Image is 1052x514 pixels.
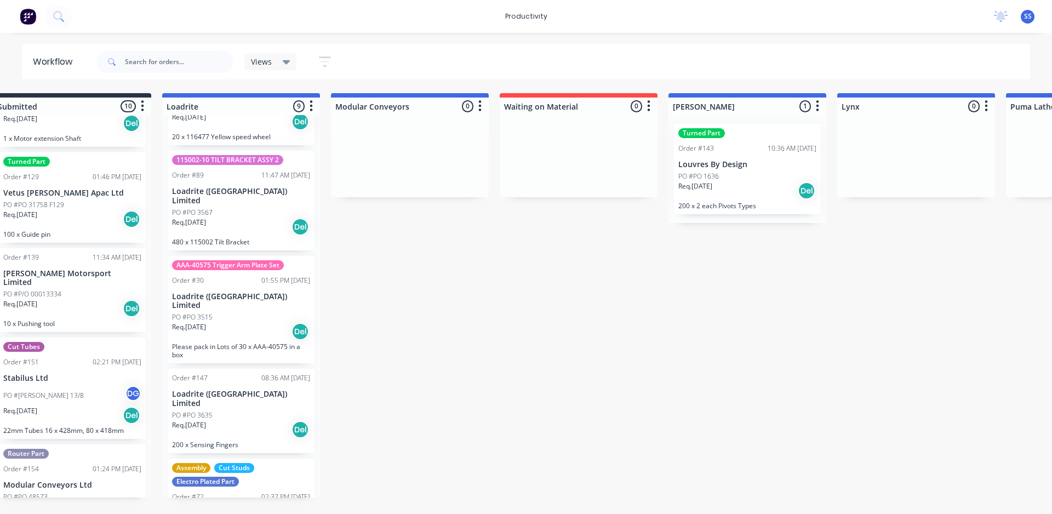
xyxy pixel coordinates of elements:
[3,299,37,309] p: Req. [DATE]
[291,323,309,340] div: Del
[3,114,37,124] p: Req. [DATE]
[93,172,141,182] div: 01:46 PM [DATE]
[3,374,141,383] p: Stabilus Ltd
[291,113,309,130] div: Del
[123,115,140,132] div: Del
[172,463,210,473] div: Assembly
[3,391,84,401] p: PO #[PERSON_NAME] 13/8
[678,128,725,138] div: Turned Part
[3,357,39,367] div: Order #151
[3,492,48,502] p: PO #PO 48573
[172,238,310,246] p: 480 x 115002 Tilt Bracket
[3,200,64,210] p: PO #PO 31758 F129
[3,172,39,182] div: Order #129
[678,202,816,210] p: 200 x 2 each Pivots Types
[172,155,283,165] div: 115002-10 TILT BRACKET ASSY 2
[3,134,141,142] p: 1 x Motor extension Shaft
[123,407,140,424] div: Del
[3,253,39,262] div: Order #139
[678,144,714,153] div: Order #143
[172,390,310,408] p: Loadrite ([GEOGRAPHIC_DATA]) Limited
[3,449,49,459] div: Router Part
[172,410,213,420] p: PO #PO 3635
[172,492,204,502] div: Order #72
[214,463,254,473] div: Cut Studs
[3,289,61,299] p: PO #P/O 00013334
[172,187,310,205] p: Loadrite ([GEOGRAPHIC_DATA]) Limited
[33,55,78,68] div: Workflow
[172,322,206,332] p: Req. [DATE]
[125,51,233,73] input: Search for orders...
[3,210,37,220] p: Req. [DATE]
[3,406,37,416] p: Req. [DATE]
[172,292,310,311] p: Loadrite ([GEOGRAPHIC_DATA]) Limited
[3,342,44,352] div: Cut Tubes
[172,312,213,322] p: PO #PO 3515
[798,182,815,199] div: Del
[93,357,141,367] div: 02:21 PM [DATE]
[500,8,553,25] div: productivity
[172,342,310,359] p: Please pack in Lots of 30 x AAA-40575 in a box
[3,319,141,328] p: 10 x Pushing tool
[3,230,141,238] p: 100 x Guide pin
[123,210,140,228] div: Del
[3,426,141,435] p: 22mm Tubes 16 x 428mm, 80 x 418mm
[261,373,310,383] div: 08:36 AM [DATE]
[768,144,816,153] div: 10:36 AM [DATE]
[3,189,141,198] p: Vetus [PERSON_NAME] Apac Ltd
[291,218,309,236] div: Del
[125,385,141,402] div: DG
[93,464,141,474] div: 01:24 PM [DATE]
[172,112,206,122] p: Req. [DATE]
[678,181,712,191] p: Req. [DATE]
[678,160,816,169] p: Louvres By Design
[20,8,36,25] img: Factory
[3,464,39,474] div: Order #154
[93,253,141,262] div: 11:34 AM [DATE]
[261,492,310,502] div: 02:37 PM [DATE]
[3,269,141,288] p: [PERSON_NAME] Motorsport Limited
[251,56,272,67] span: Views
[168,256,315,364] div: AAA-40575 Trigger Arm Plate SetOrder #3001:55 PM [DATE]Loadrite ([GEOGRAPHIC_DATA]) LimitedPO #PO...
[172,208,213,218] p: PO #PO 3567
[172,420,206,430] p: Req. [DATE]
[674,124,821,214] div: Turned PartOrder #14310:36 AM [DATE]Louvres By DesignPO #PO 1636Req.[DATE]Del200 x 2 each Pivots ...
[172,133,310,141] p: 20 x 116477 Yellow speed wheel
[1024,12,1032,21] span: SS
[172,441,310,449] p: 200 x Sensing Fingers
[172,218,206,227] p: Req. [DATE]
[172,477,239,487] div: Electro Plated Part
[261,276,310,285] div: 01:55 PM [DATE]
[261,170,310,180] div: 11:47 AM [DATE]
[3,481,141,490] p: Modular Conveyors Ltd
[291,421,309,438] div: Del
[168,369,315,453] div: Order #14708:36 AM [DATE]Loadrite ([GEOGRAPHIC_DATA]) LimitedPO #PO 3635Req.[DATE]Del200 x Sensin...
[172,170,204,180] div: Order #89
[678,172,719,181] p: PO #PO 1636
[172,373,208,383] div: Order #147
[172,276,204,285] div: Order #30
[3,157,50,167] div: Turned Part
[168,151,315,250] div: 115002-10 TILT BRACKET ASSY 2Order #8911:47 AM [DATE]Loadrite ([GEOGRAPHIC_DATA]) LimitedPO #PO 3...
[123,300,140,317] div: Del
[172,260,284,270] div: AAA-40575 Trigger Arm Plate Set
